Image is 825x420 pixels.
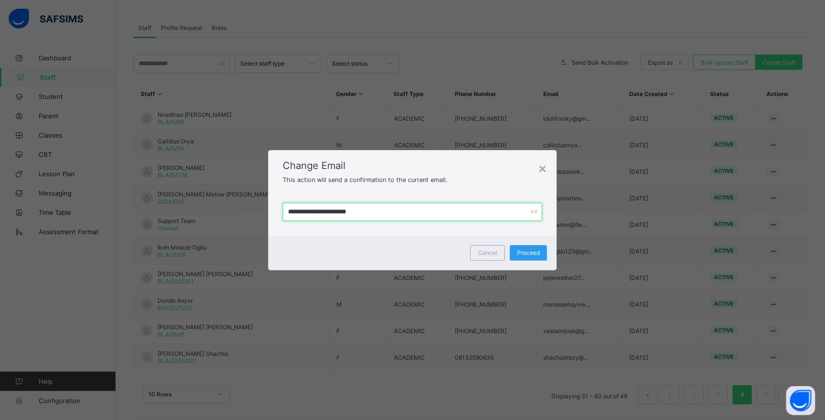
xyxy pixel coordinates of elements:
div: × [538,160,547,176]
span: Proceed [517,249,540,256]
span: This action will send a confirmation to the current email. [283,176,448,183]
button: Open asap [786,386,815,415]
span: Cancel [478,249,497,256]
span: Change Email [283,160,542,171]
